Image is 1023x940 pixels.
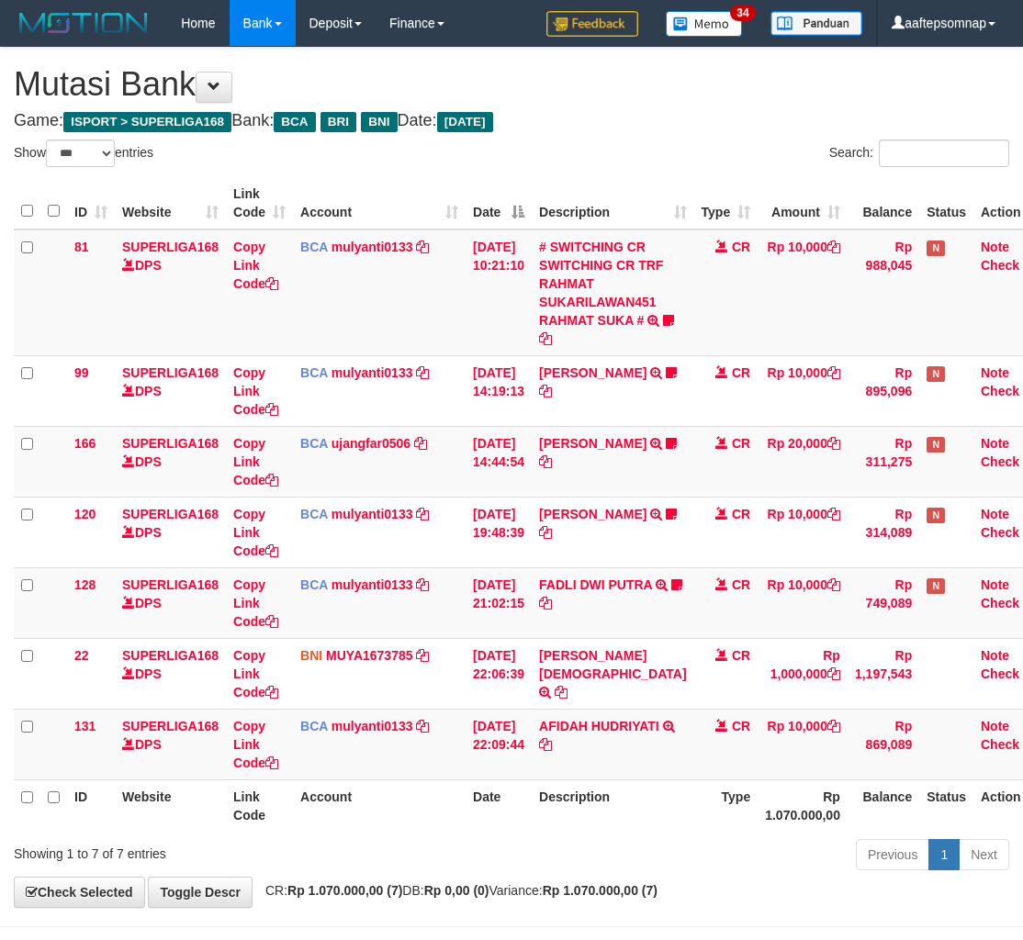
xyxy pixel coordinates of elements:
[46,140,115,167] select: Showentries
[233,436,278,487] a: Copy Link Code
[732,507,750,521] span: CR
[122,507,219,521] a: SUPERLIGA168
[730,5,755,21] span: 34
[666,11,743,37] img: Button%20Memo.svg
[14,66,1009,103] h1: Mutasi Bank
[848,355,919,426] td: Rp 895,096
[115,779,226,832] th: Website
[927,437,945,453] span: Has Note
[332,436,410,451] a: ujangfar0506
[732,365,750,380] span: CR
[14,112,1009,130] h4: Game: Bank: Date:
[115,355,226,426] td: DPS
[959,839,1009,870] a: Next
[848,177,919,229] th: Balance
[74,507,96,521] span: 120
[981,507,1009,521] a: Note
[848,709,919,779] td: Rp 869,089
[122,365,219,380] a: SUPERLIGA168
[732,577,750,592] span: CR
[115,709,226,779] td: DPS
[879,140,1009,167] input: Search:
[927,241,945,256] span: Has Note
[466,229,532,356] td: [DATE] 10:21:10
[300,648,322,663] span: BNI
[63,112,231,132] span: ISPORT > SUPERLIGA168
[466,355,532,426] td: [DATE] 14:19:13
[848,567,919,638] td: Rp 749,089
[226,779,293,832] th: Link Code
[332,507,413,521] a: mulyanti0133
[539,648,686,681] a: [PERSON_NAME][DEMOGRAPHIC_DATA]
[758,567,848,638] td: Rp 10,000
[122,648,219,663] a: SUPERLIGA168
[115,567,226,638] td: DPS
[758,779,848,832] th: Rp 1.070.000,00
[539,737,552,752] a: Copy AFIDAH HUDRIYATI to clipboard
[827,666,840,681] a: Copy Rp 1,000,000 to clipboard
[827,365,840,380] a: Copy Rp 10,000 to clipboard
[414,436,427,451] a: Copy ujangfar0506 to clipboard
[416,365,429,380] a: Copy mulyanti0133 to clipboard
[827,240,840,254] a: Copy Rp 10,000 to clipboard
[758,497,848,567] td: Rp 10,000
[122,240,219,254] a: SUPERLIGA168
[115,638,226,709] td: DPS
[300,719,328,733] span: BCA
[466,779,532,832] th: Date
[981,454,1019,469] a: Check
[981,648,1009,663] a: Note
[827,577,840,592] a: Copy Rp 10,000 to clipboard
[539,454,552,469] a: Copy NOVEN ELING PRAYOG to clipboard
[233,507,278,558] a: Copy Link Code
[539,719,659,733] a: AFIDAH HUDRIYATI
[466,567,532,638] td: [DATE] 21:02:15
[758,638,848,709] td: Rp 1,000,000
[466,426,532,497] td: [DATE] 14:44:54
[539,436,646,451] a: [PERSON_NAME]
[416,507,429,521] a: Copy mulyanti0133 to clipboard
[233,719,278,770] a: Copy Link Code
[539,331,552,346] a: Copy # SWITCHING CR SWITCHING CR TRF RAHMAT SUKARILAWAN451 RAHMAT SUKA # to clipboard
[293,779,466,832] th: Account
[981,577,1009,592] a: Note
[758,426,848,497] td: Rp 20,000
[115,229,226,356] td: DPS
[437,112,493,132] span: [DATE]
[981,666,1019,681] a: Check
[829,140,1009,167] label: Search:
[539,365,646,380] a: [PERSON_NAME]
[732,240,750,254] span: CR
[981,384,1019,398] a: Check
[148,877,253,908] a: Toggle Descr
[115,426,226,497] td: DPS
[927,508,945,523] span: Has Note
[233,648,278,699] a: Copy Link Code
[293,177,466,229] th: Account: activate to sort column ascending
[466,177,532,229] th: Date: activate to sort column descending
[981,258,1019,273] a: Check
[539,525,552,540] a: Copy AKBAR SAPUTR to clipboard
[927,578,945,594] span: Has Note
[122,719,219,733] a: SUPERLIGA168
[14,140,153,167] label: Show entries
[233,577,278,629] a: Copy Link Code
[122,577,219,592] a: SUPERLIGA168
[466,709,532,779] td: [DATE] 22:09:44
[856,839,929,870] a: Previous
[732,719,750,733] span: CR
[74,577,96,592] span: 128
[14,9,153,37] img: MOTION_logo.png
[827,436,840,451] a: Copy Rp 20,000 to clipboard
[424,883,489,898] strong: Rp 0,00 (0)
[416,577,429,592] a: Copy mulyanti0133 to clipboard
[14,837,412,863] div: Showing 1 to 7 of 7 entries
[539,240,663,328] a: # SWITCHING CR SWITCHING CR TRF RAHMAT SUKARILAWAN451 RAHMAT SUKA #
[74,648,89,663] span: 22
[981,596,1019,610] a: Check
[287,883,402,898] strong: Rp 1.070.000,00 (7)
[332,365,413,380] a: mulyanti0133
[74,719,96,733] span: 131
[67,779,115,832] th: ID
[122,436,219,451] a: SUPERLIGA168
